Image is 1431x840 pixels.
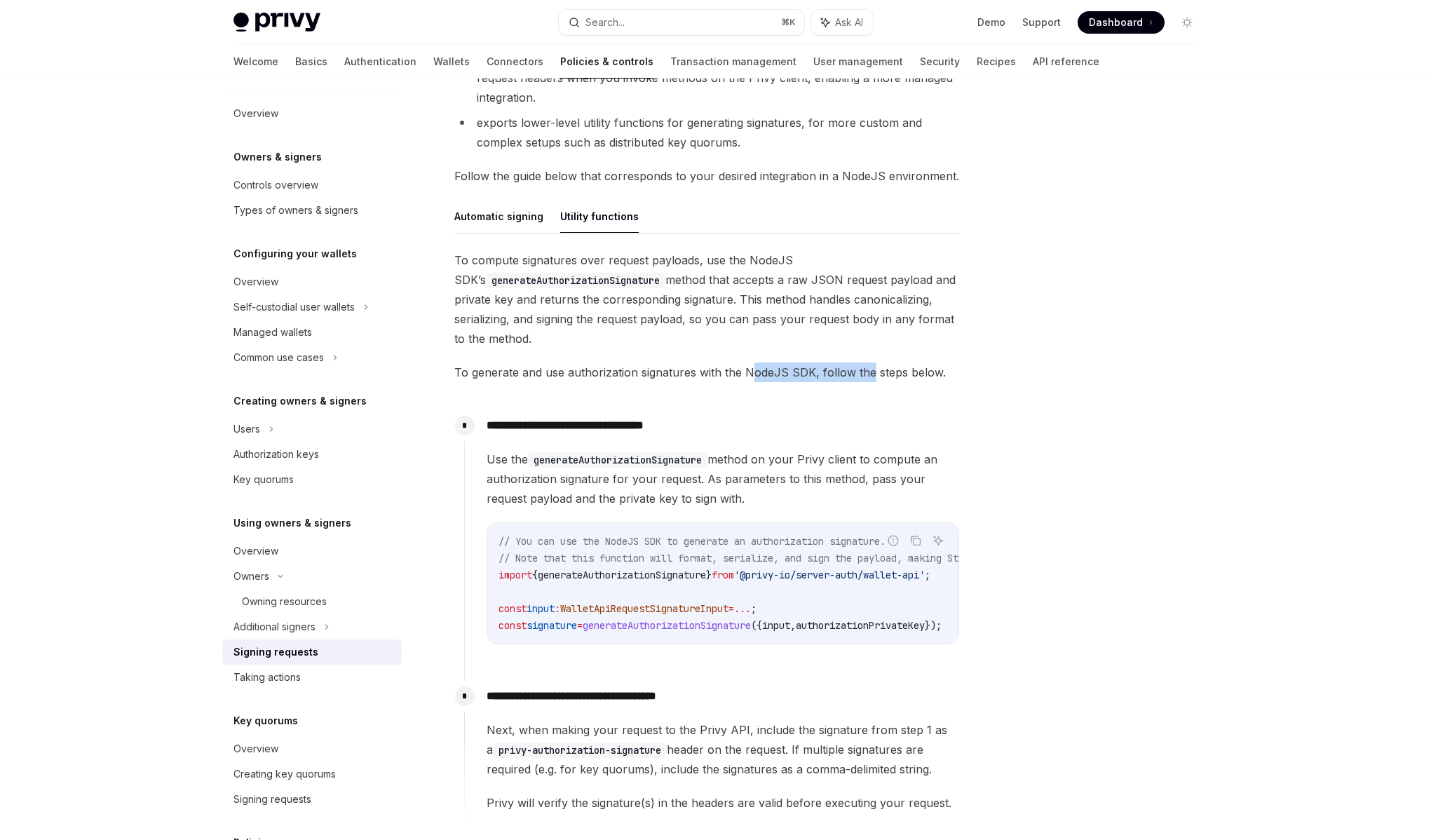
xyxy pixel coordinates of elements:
button: Search...⌘K [559,10,804,35]
span: }); [925,619,942,632]
span: { [532,569,538,581]
span: // You can use the NodeJS SDK to generate an authorization signature. [499,535,886,548]
a: Recipes [977,45,1016,79]
div: Overview [233,740,278,757]
div: Owners [233,568,269,585]
span: Use the method on your Privy client to compute an authorization signature for your request. As pa... [487,449,959,508]
a: Overview [222,101,402,126]
h5: Using owners & signers [233,515,351,531]
a: Owning resources [222,589,402,614]
span: } [706,569,712,581]
div: Creating key quorums [233,766,336,783]
a: Overview [222,269,402,294]
div: Owning resources [242,593,327,610]
a: Authorization keys [222,442,402,467]
a: Types of owners & signers [222,198,402,223]
a: Overview [222,538,402,564]
div: Additional signers [233,618,316,635]
a: Connectors [487,45,543,79]
button: Copy the contents from the code block [907,531,925,550]
span: Dashboard [1089,15,1143,29]
div: Users [233,421,260,438]
a: Wallets [433,45,470,79]
li: exports lower-level utility functions for generating signatures, for more custom and complex setu... [454,113,960,152]
span: input [527,602,555,615]
a: Signing requests [222,787,402,812]
div: Self-custodial user wallets [233,299,355,316]
a: User management [813,45,903,79]
a: Overview [222,736,402,761]
button: Ask AI [929,531,947,550]
button: Ask AI [811,10,873,35]
a: Taking actions [222,665,402,690]
span: signature [527,619,577,632]
div: Signing requests [233,791,311,808]
h5: Configuring your wallets [233,245,357,262]
button: Toggle dark mode [1176,11,1198,34]
a: Transaction management [670,45,796,79]
span: ; [751,602,757,615]
span: // Note that this function will format, serialize, and sign the payload, making Step 2 redundant. [499,552,1043,564]
span: ⌘ K [781,17,796,28]
code: generateAuthorizationSignature [486,273,665,288]
code: generateAuthorizationSignature [528,452,707,468]
div: Controls overview [233,177,318,194]
div: Taking actions [233,669,301,686]
a: Policies & controls [560,45,653,79]
div: Common use cases [233,349,324,366]
div: Overview [233,273,278,290]
span: To generate and use authorization signatures with the NodeJS SDK, follow the steps below. [454,363,960,382]
a: Authentication [344,45,416,79]
div: Managed wallets [233,324,312,341]
span: : [555,602,560,615]
div: Overview [233,105,278,122]
span: ... [734,602,751,615]
a: Support [1022,15,1061,29]
span: = [728,602,734,615]
span: WalletApiRequestSignatureInput [560,602,728,615]
a: Dashboard [1078,11,1165,34]
a: API reference [1033,45,1099,79]
a: Basics [295,45,327,79]
a: Controls overview [222,172,402,198]
span: '@privy-io/server-auth/wallet-api' [734,569,925,581]
span: const [499,619,527,632]
span: authorizationPrivateKey [796,619,925,632]
span: Ask AI [835,15,863,29]
span: Privy will verify the signature(s) in the headers are valid before executing your request. [487,793,959,813]
div: Overview [233,543,278,560]
code: privy-authorization-signature [493,743,667,758]
span: import [499,569,532,581]
span: input [762,619,790,632]
span: generateAuthorizationSignature [583,619,751,632]
span: Next, when making your request to the Privy API, include the signature from step 1 as a header on... [487,720,959,779]
button: Report incorrect code [884,531,902,550]
a: Demo [977,15,1005,29]
span: = [577,619,583,632]
span: ({ [751,619,762,632]
a: Signing requests [222,639,402,665]
span: generateAuthorizationSignature [538,569,706,581]
span: ; [925,569,930,581]
div: Search... [585,14,625,31]
a: Security [920,45,960,79]
div: Key quorums [233,471,294,488]
div: Signing requests [233,644,318,661]
a: Welcome [233,45,278,79]
div: Types of owners & signers [233,202,358,219]
div: Authorization keys [233,446,319,463]
button: Utility functions [560,200,639,233]
span: Follow the guide below that corresponds to your desired integration in a NodeJS environment. [454,166,960,186]
span: To compute signatures over request payloads, use the NodeJS SDK’s method that accepts a raw JSON ... [454,250,960,348]
a: Creating key quorums [222,761,402,787]
a: Managed wallets [222,320,402,345]
img: light logo [233,13,320,32]
span: , [790,619,796,632]
h5: Key quorums [233,712,298,729]
button: Automatic signing [454,200,543,233]
span: const [499,602,527,615]
h5: Creating owners & signers [233,393,367,409]
span: from [712,569,734,581]
h5: Owners & signers [233,149,322,165]
a: Key quorums [222,467,402,492]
